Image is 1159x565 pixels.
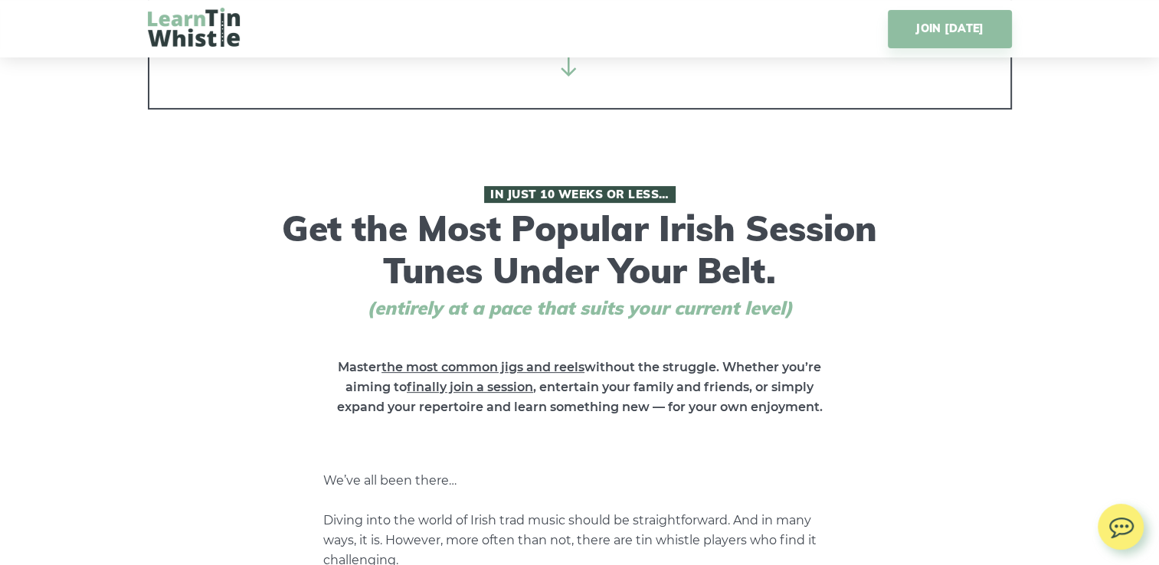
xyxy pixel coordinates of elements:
[381,360,584,374] span: the most common jigs and reels
[277,186,882,319] h1: Get the Most Popular Irish Session Tunes Under Your Belt.
[888,10,1011,48] a: JOIN [DATE]
[339,297,821,319] span: (entirely at a pace that suits your current level)
[148,8,240,47] img: LearnTinWhistle.com
[1098,504,1144,543] img: chat.svg
[407,380,533,394] span: finally join a session
[484,186,676,203] span: In Just 10 Weeks or Less…
[337,360,823,414] strong: Master without the struggle. Whether you’re aiming to , entertain your family and friends, or sim...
